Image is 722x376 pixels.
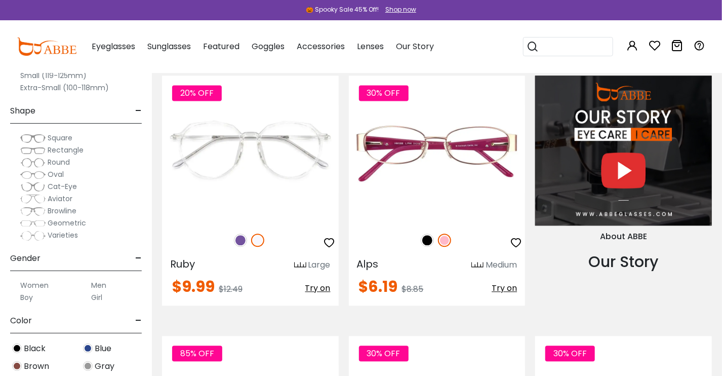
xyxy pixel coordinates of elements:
[24,360,49,372] span: Brown
[147,41,191,52] span: Sunglasses
[357,41,384,52] span: Lenses
[12,344,22,353] img: Black
[219,283,243,295] span: $12.49
[305,279,331,297] button: Try on
[294,261,306,269] img: size ruler
[48,157,70,167] span: Round
[20,279,49,291] label: Women
[48,206,76,216] span: Browline
[20,69,87,82] label: Small (119-125mm)
[48,218,86,228] span: Geometric
[203,41,239,52] span: Featured
[172,346,222,361] span: 85% OFF
[10,309,32,333] span: Color
[83,344,93,353] img: Blue
[20,182,46,192] img: Cat-Eye.png
[24,343,46,355] span: Black
[297,41,345,52] span: Accessories
[545,346,595,361] span: 30% OFF
[438,234,451,247] img: Pink
[20,170,46,180] img: Oval.png
[396,41,434,52] span: Our Story
[91,291,102,304] label: Girl
[172,276,215,297] span: $9.99
[492,279,517,297] button: Try on
[20,133,46,143] img: Square.png
[95,343,111,355] span: Blue
[92,41,135,52] span: Eyeglasses
[492,282,517,294] span: Try on
[349,76,526,223] img: Pink Alps - Metal ,Adjust Nose Pads
[471,261,484,269] img: size ruler
[357,257,379,271] span: Alps
[20,145,46,156] img: Rectangle.png
[305,282,331,294] span: Try on
[380,5,416,14] a: Shop now
[48,181,77,192] span: Cat-Eye
[12,361,22,371] img: Brown
[535,231,712,243] div: About ABBE
[308,259,331,271] div: Large
[135,99,142,123] span: -
[91,279,106,291] label: Men
[162,76,339,223] img: Translucent Ruby - TR ,Light Weight
[234,234,247,247] img: Purple
[172,85,222,101] span: 20% OFF
[306,5,379,14] div: 🎃 Spooky Sale 45% Off!
[95,360,114,372] span: Gray
[10,99,35,123] span: Shape
[48,145,84,155] span: Rectangle
[359,276,398,297] span: $6.19
[385,5,416,14] div: Shop now
[421,234,434,247] img: Black
[252,41,285,52] span: Goggles
[135,309,142,333] span: -
[20,291,33,304] label: Boy
[20,158,46,168] img: Round.png
[48,133,72,143] span: Square
[20,194,46,204] img: Aviator.png
[359,85,409,101] span: 30% OFF
[20,82,109,94] label: Extra-Small (100-118mm)
[535,76,712,225] img: About Us
[20,206,46,216] img: Browline.png
[359,346,409,361] span: 30% OFF
[20,218,46,229] img: Geometric.png
[486,259,517,271] div: Medium
[251,234,264,247] img: Translucent
[170,257,195,271] span: Ruby
[48,230,78,240] span: Varieties
[48,194,72,204] span: Aviator
[10,246,41,271] span: Gender
[135,246,142,271] span: -
[20,231,46,241] img: Varieties.png
[402,283,424,295] span: $8.85
[17,37,76,56] img: abbeglasses.com
[83,361,93,371] img: Gray
[48,169,64,179] span: Oval
[535,250,712,273] div: Our Story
